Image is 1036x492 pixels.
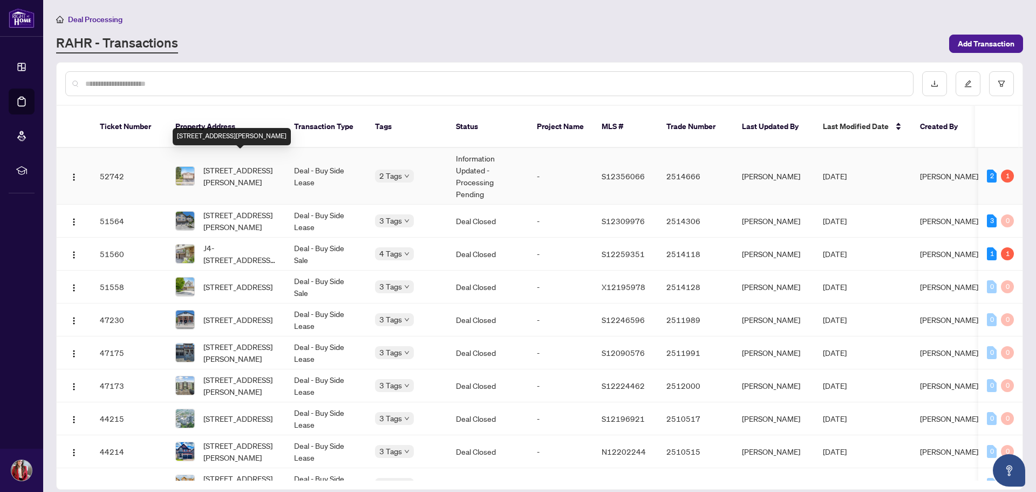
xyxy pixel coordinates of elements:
span: down [404,218,410,224]
div: 0 [1001,313,1014,326]
span: [PERSON_NAME] [920,414,978,423]
img: logo [9,8,35,28]
span: [STREET_ADDRESS][PERSON_NAME] [203,164,277,188]
div: 0 [987,313,997,326]
td: [PERSON_NAME] [733,238,814,271]
img: Logo [70,415,78,424]
div: 0 [1001,445,1014,458]
span: [STREET_ADDRESS] [203,281,272,293]
td: [PERSON_NAME] [733,369,814,402]
div: 0 [1001,379,1014,392]
div: 1 [1001,170,1014,183]
div: 0 [1001,346,1014,359]
td: Deal Closed [447,304,528,336]
button: download [922,71,947,96]
img: Logo [70,251,78,259]
td: Deal - Buy Side Lease [285,205,366,238]
img: thumbnail-img [176,278,194,296]
span: down [404,284,410,289]
span: down [404,173,410,179]
img: thumbnail-img [176,442,194,461]
span: S12259351 [602,249,645,259]
span: [DATE] [823,480,847,489]
span: [STREET_ADDRESS] [203,413,272,424]
td: - [528,205,593,238]
span: [DATE] [823,282,847,292]
button: Logo [65,344,83,361]
span: [DATE] [823,216,847,226]
button: Logo [65,410,83,427]
img: Logo [70,173,78,181]
td: [PERSON_NAME] [733,435,814,468]
td: 47173 [91,369,167,402]
span: 4 Tags [379,247,402,260]
div: 0 [987,478,997,491]
td: Deal - Buy Side Sale [285,238,366,271]
span: [PERSON_NAME] [920,315,978,325]
span: [DATE] [823,171,847,181]
div: 0 [1001,280,1014,293]
span: Deal Processing [68,15,122,24]
td: 2511991 [658,336,733,369]
div: 1 [987,247,997,260]
span: X12195978 [602,282,645,292]
td: 2514128 [658,271,733,304]
span: S12246596 [602,315,645,325]
button: Logo [65,167,83,185]
button: Logo [65,278,83,295]
td: [PERSON_NAME] [733,148,814,205]
th: Last Updated By [733,106,814,148]
td: - [528,369,593,402]
button: Logo [65,377,83,394]
td: Deal Closed [447,402,528,435]
span: 3 Tags [379,379,402,392]
td: Deal Closed [447,271,528,304]
div: 0 [987,445,997,458]
td: Deal Closed [447,336,528,369]
td: Deal Closed [447,369,528,402]
td: 52742 [91,148,167,205]
button: Open asap [993,454,1025,487]
span: 3 Tags [379,280,402,293]
span: S12356066 [602,171,645,181]
span: 3 Tags [379,313,402,326]
img: Logo [70,382,78,391]
span: [STREET_ADDRESS][PERSON_NAME] [203,209,277,233]
span: [STREET_ADDRESS] [203,314,272,326]
th: Property Address [167,106,285,148]
td: Deal - Buy Side Sale [285,271,366,304]
span: home [56,16,64,23]
span: down [404,317,410,322]
img: thumbnail-img [176,311,194,329]
span: J4-[STREET_ADDRESS][PERSON_NAME] [203,242,277,266]
button: edit [956,71,980,96]
div: 3 [987,214,997,227]
img: Logo [70,284,78,292]
td: [PERSON_NAME] [733,271,814,304]
span: edit [964,80,972,87]
div: 0 [1001,214,1014,227]
td: Deal - Buy Side Lease [285,435,366,468]
span: down [404,416,410,421]
span: 3 Tags [379,445,402,457]
span: S12224462 [602,381,645,390]
td: 2514306 [658,205,733,238]
img: Logo [70,448,78,457]
th: Ticket Number [91,106,167,148]
button: Logo [65,245,83,262]
span: S12011816 [602,480,645,489]
button: filter [989,71,1014,96]
span: [DATE] [823,315,847,325]
span: 3 Tags [379,214,402,227]
span: [PERSON_NAME] [920,381,978,390]
div: [STREET_ADDRESS][PERSON_NAME] [173,128,291,145]
td: Deal Closed [447,238,528,271]
span: down [404,251,410,257]
span: 3 Tags [379,346,402,359]
span: down [404,449,410,454]
td: 2510517 [658,402,733,435]
th: Status [447,106,528,148]
span: Last Modified Date [823,120,889,132]
span: [DATE] [823,249,847,259]
td: 2514118 [658,238,733,271]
